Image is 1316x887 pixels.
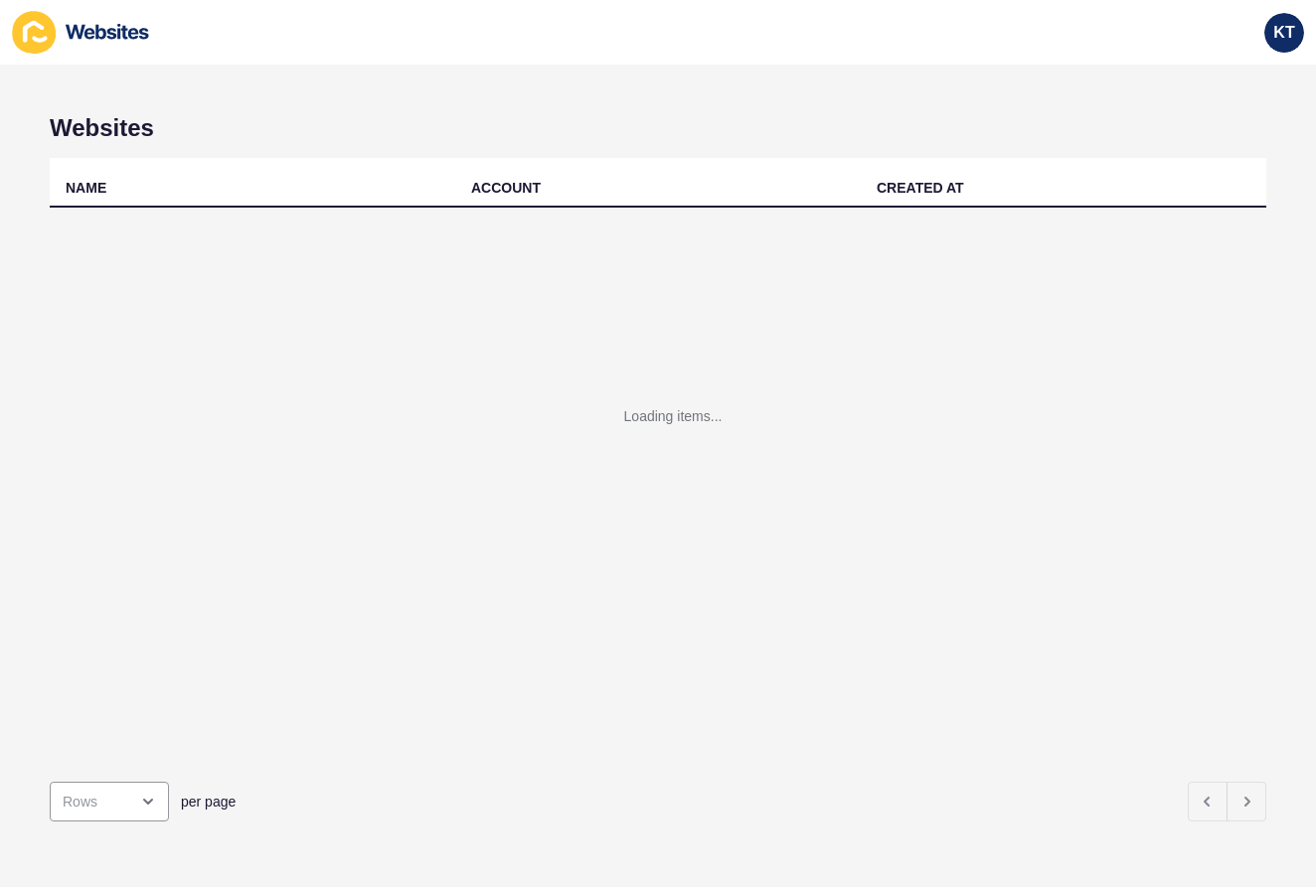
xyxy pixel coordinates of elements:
div: CREATED AT [877,178,964,198]
div: open menu [50,782,169,821]
div: ACCOUNT [471,178,541,198]
div: Loading items... [624,406,723,426]
span: per page [181,792,236,812]
h1: Websites [50,114,1266,142]
div: NAME [66,178,106,198]
span: KT [1273,23,1294,43]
